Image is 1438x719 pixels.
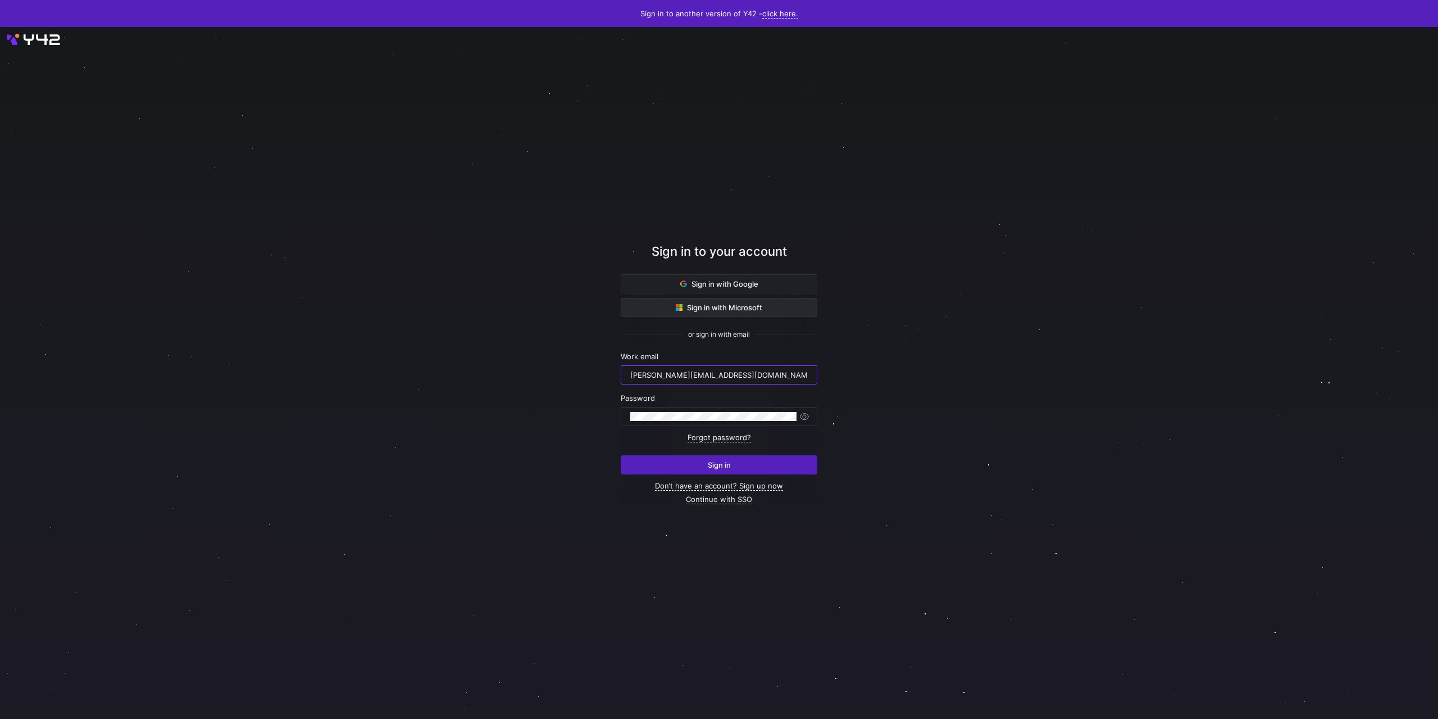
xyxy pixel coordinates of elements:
span: Work email [621,352,658,361]
button: Sign in with Microsoft [621,298,817,317]
a: Continue with SSO [686,495,752,504]
span: or sign in with email [688,331,750,338]
span: Sign in [708,460,731,469]
a: Forgot password? [688,433,751,442]
a: click here. [762,9,798,19]
button: Sign in [621,455,817,474]
button: Sign in with Google [621,274,817,293]
span: Sign in with Google [680,279,758,288]
span: Sign in with Microsoft [676,303,762,312]
span: Password [621,394,655,403]
a: Don’t have an account? Sign up now [655,481,783,491]
div: Sign in to your account [621,242,817,274]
